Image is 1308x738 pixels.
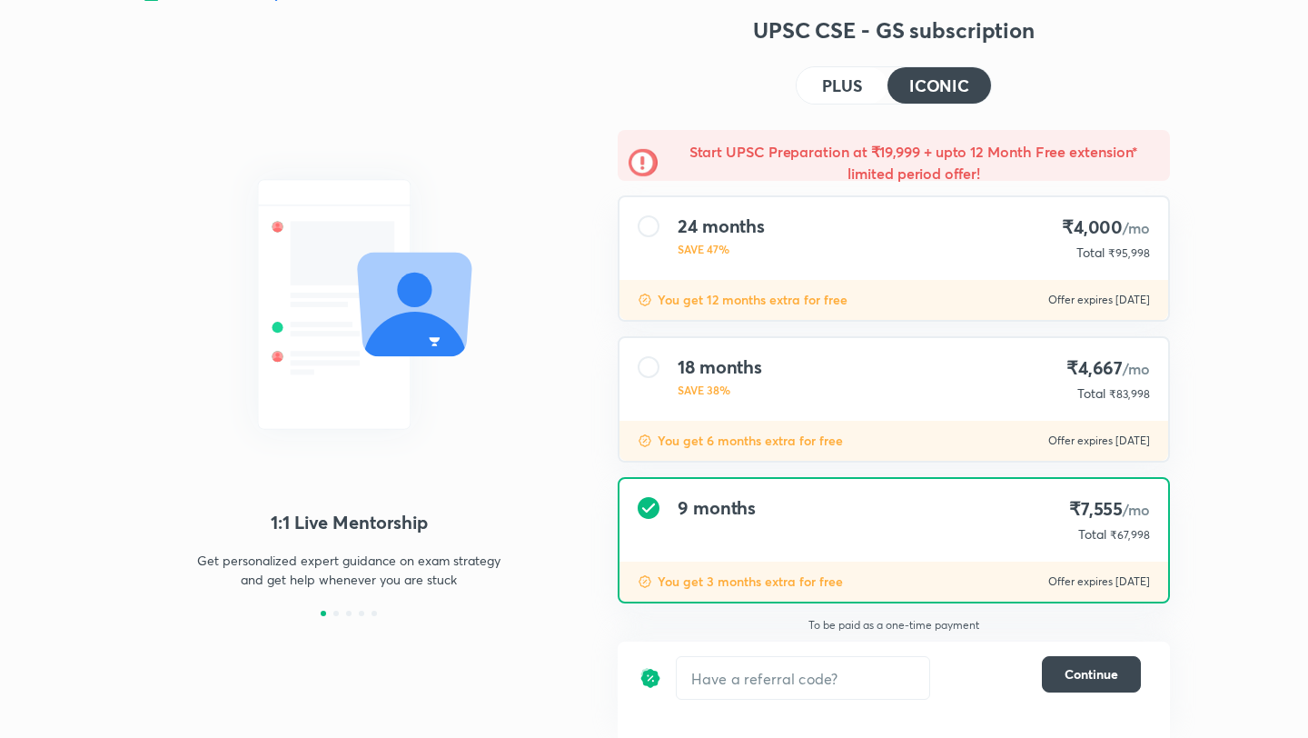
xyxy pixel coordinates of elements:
p: Offer expires [DATE] [1048,293,1150,307]
h4: 1:1 Live Mentorship [138,509,560,536]
h4: ₹7,555 [1069,497,1150,522]
h4: ICONIC [909,77,969,94]
p: Get personalized expert guidance on exam strategy and get help whenever you are stuck [191,551,507,589]
h4: 18 months [678,356,762,378]
img: discount [638,574,652,589]
button: ICONIC [887,67,991,104]
h4: ₹4,667 [1066,356,1150,381]
p: You get 6 months extra for free [658,432,843,450]
p: Total [1078,525,1106,544]
p: Offer expires [DATE] [1048,574,1150,589]
p: Total [1077,384,1105,403]
span: Continue [1065,665,1118,683]
button: Continue [1042,656,1141,693]
p: Total [1076,244,1105,262]
img: discount [638,434,652,448]
img: discount [639,656,661,700]
p: SAVE 47% [678,241,765,257]
span: ₹67,998 [1110,528,1150,542]
h3: UPSC CSE - GS subscription [618,15,1170,45]
p: To be paid as a one-time payment [603,618,1184,633]
h4: PLUS [822,77,862,94]
p: You get 3 months extra for free [658,573,843,591]
img: - [629,148,658,177]
span: /mo [1123,359,1150,378]
h4: 9 months [678,497,756,519]
h4: ₹4,000 [1062,215,1150,240]
span: /mo [1123,500,1150,519]
img: LMP_066b47ebaa.svg [138,146,560,463]
img: discount [638,293,652,307]
button: PLUS [797,67,887,104]
h5: Start UPSC Preparation at ₹19,999 + upto 12 Month Free extension* limited period offer! [669,141,1159,184]
p: Offer expires [DATE] [1048,434,1150,448]
span: ₹95,998 [1108,246,1150,260]
h4: 24 months [678,215,765,237]
span: ₹83,998 [1109,387,1150,401]
input: Have a referral code? [677,657,929,700]
span: /mo [1123,218,1150,237]
p: SAVE 38% [678,382,762,398]
p: You get 12 months extra for free [658,291,847,309]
